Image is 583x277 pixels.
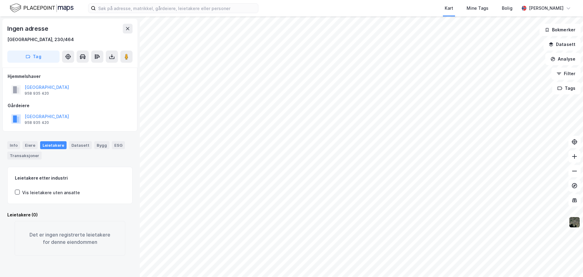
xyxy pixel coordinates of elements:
[15,221,125,256] div: Det er ingen registrerte leietakere for denne eiendommen
[7,211,133,219] div: Leietakere (0)
[467,5,488,12] div: Mine Tags
[22,141,38,149] div: Eiere
[529,5,564,12] div: [PERSON_NAME]
[8,73,132,80] div: Hjemmelshaver
[10,3,74,13] img: logo.f888ab2527a4732fd821a326f86c7f29.svg
[96,4,258,13] input: Søk på adresse, matrikkel, gårdeiere, leietakere eller personer
[445,5,453,12] div: Kart
[553,248,583,277] iframe: Chat Widget
[502,5,512,12] div: Bolig
[7,36,74,43] div: [GEOGRAPHIC_DATA], 230/464
[15,174,125,182] div: Leietakere etter industri
[552,82,581,94] button: Tags
[545,53,581,65] button: Analyse
[7,24,49,33] div: Ingen adresse
[25,120,49,125] div: 958 935 420
[551,68,581,80] button: Filter
[22,189,80,196] div: Vis leietakere uten ansatte
[69,141,92,149] div: Datasett
[40,141,67,149] div: Leietakere
[569,216,580,228] img: 9k=
[7,51,60,63] button: Tag
[7,141,20,149] div: Info
[25,91,49,96] div: 958 935 420
[112,141,125,149] div: ESG
[94,141,109,149] div: Bygg
[543,38,581,51] button: Datasett
[7,152,42,160] div: Transaksjoner
[8,102,132,109] div: Gårdeiere
[540,24,581,36] button: Bokmerker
